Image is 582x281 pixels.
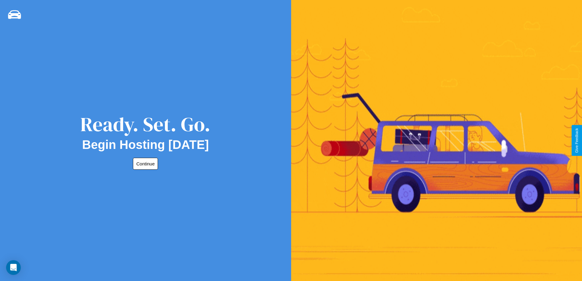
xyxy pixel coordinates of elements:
h2: Begin Hosting [DATE] [82,138,209,152]
div: Give Feedback [575,128,579,153]
button: Continue [133,158,158,170]
div: Open Intercom Messenger [6,260,21,275]
div: Ready. Set. Go. [80,111,210,138]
